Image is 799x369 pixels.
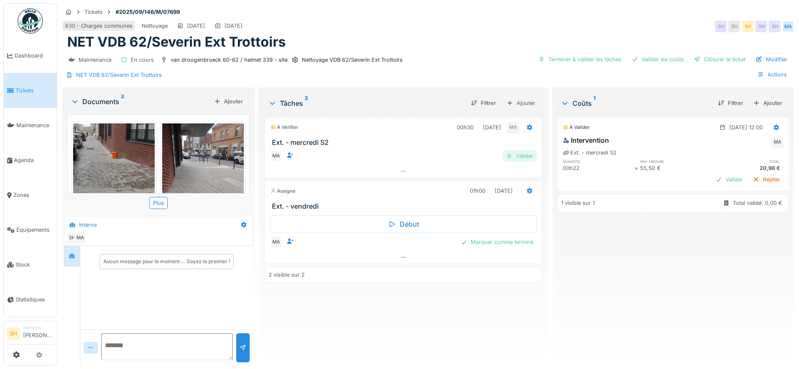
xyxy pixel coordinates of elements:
div: SH [742,21,754,32]
div: Interne [79,221,97,229]
div: 01h00 [470,187,485,195]
div: Valider [503,150,537,162]
div: Début [270,215,537,233]
div: Tâches [268,98,464,108]
h3: Ext. - vendredi [272,202,538,210]
a: Équipements [4,212,57,247]
div: Tickets [84,8,103,16]
div: MA [270,150,282,162]
span: Maintenance [16,121,53,129]
div: Ext. - mercredi S2 [563,149,617,157]
span: Stock [16,261,53,269]
div: 2 visible sur 2 [269,271,305,279]
div: 55,50 € [640,164,712,172]
div: À valider [563,124,590,131]
div: Plus [149,197,168,209]
div: SH [755,21,767,32]
span: Dashboard [15,52,53,60]
div: × [635,164,640,172]
div: MA [74,232,86,244]
div: [DATE] [224,22,243,30]
li: SH [7,327,20,340]
div: Manager [23,325,53,331]
div: 00h22 [563,164,635,172]
sup: 2 [305,98,308,108]
div: SH [66,232,78,244]
div: van droogenbroeck 60-62 / helmet 339 - site [171,56,287,64]
div: SH [728,21,740,32]
div: Rejeter [749,174,783,185]
div: Maintenance [79,56,111,64]
div: Ajouter [503,97,539,109]
div: MA [270,236,282,248]
div: Intervention [563,135,609,145]
div: [DATE] [495,187,513,195]
h3: Ext. - mercredi S2 [272,139,538,147]
div: 1 visible sur 1 [561,199,595,207]
a: Maintenance [4,108,57,143]
div: Assigné [270,188,295,195]
img: 0c948kfa3wc5l1r5899ngkcb6xuu [73,123,155,232]
h6: quantité [563,159,635,164]
img: k75ngv2856a0ehlfjnblcz667wt4 [162,123,244,232]
span: Statistiques [16,296,53,304]
div: Filtrer [467,97,499,109]
strong: #2025/09/146/M/07699 [112,8,183,16]
div: 20,96 € [712,164,783,172]
img: Badge_color-CXgf-gQk.svg [18,8,43,34]
span: Agenda [14,156,53,164]
div: Documents [71,97,211,107]
div: Total validé: 0,00 € [733,199,782,207]
div: NET VDB 62/Severin Ext Trottoirs [76,71,162,79]
div: Nettoyage VDB 62/Severin Ext Trottoirs [302,56,403,64]
span: Équipements [16,226,53,234]
div: En cours [131,56,154,64]
div: [DATE] [483,123,501,131]
div: SH [715,21,727,32]
div: SH [769,21,781,32]
div: Terminer & valider les tâches [535,54,625,65]
li: [PERSON_NAME] [23,325,53,343]
div: Aucun message pour le moment … Soyez le premier ! [103,258,230,265]
span: Tickets [16,86,53,94]
div: MA [772,136,783,148]
div: Modifier [752,54,791,65]
div: Coûts [561,98,711,108]
a: Dashboard [4,38,57,73]
h6: prix unitaire [640,159,712,164]
div: Valider [712,174,746,185]
a: Agenda [4,143,57,178]
div: [DATE] 12:00 [729,123,763,131]
div: 630 - Charges communes [65,22,132,30]
div: Clôturer le ticket [691,54,749,65]
div: Filtrer [715,97,746,109]
a: Tickets [4,73,57,108]
div: Actions [754,68,791,81]
sup: 1 [593,98,596,108]
sup: 2 [121,97,124,107]
div: Valider les coûts [628,54,687,65]
div: Nettoyage [142,22,168,30]
div: Ajouter [211,96,246,107]
a: Zones [4,178,57,212]
div: À vérifier [270,124,298,131]
a: Statistiques [4,282,57,317]
span: Zones [13,191,53,199]
h1: NET VDB 62/Severin Ext Trottoirs [67,34,286,50]
div: Marquer comme terminé [457,236,537,248]
div: Ajouter [750,97,786,109]
h6: total [712,159,783,164]
div: MA [507,122,519,133]
div: [DATE] [187,22,205,30]
a: SH Manager[PERSON_NAME] [7,325,53,345]
a: Stock [4,247,57,282]
div: MA [782,21,794,32]
div: 00h30 [457,123,474,131]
